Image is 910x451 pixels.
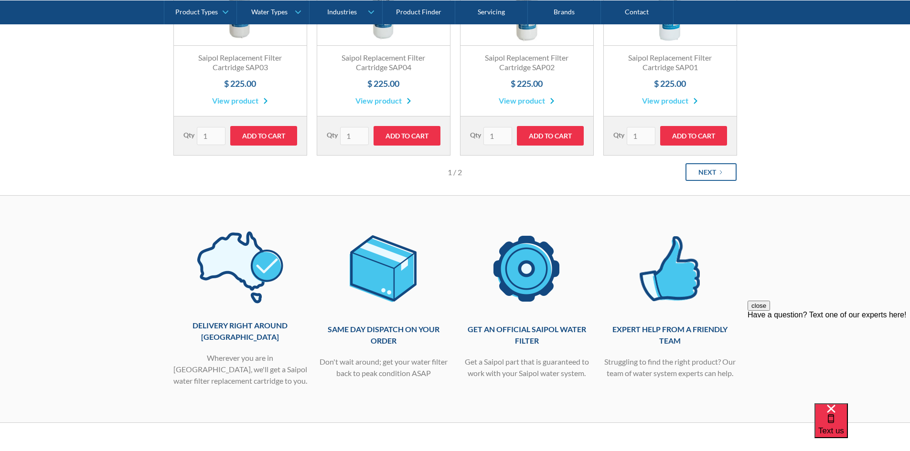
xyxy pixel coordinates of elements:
iframe: podium webchat widget bubble [814,403,910,451]
img: [saipol water filter cartridge] Get an official Saipol water filter [483,224,570,314]
input: Add to Cart [230,126,297,146]
label: Qty [327,130,338,140]
h3: Saipol Replacement Filter Cartridge SAP01 [613,53,727,73]
div: Page 1 of 2 [364,167,546,178]
div: List [173,156,737,181]
h4: Same day dispatch on your order [317,324,450,346]
input: Add to Cart [517,126,584,146]
a: View product [212,95,268,106]
h4: $ 225.00 [470,77,584,90]
div: Water Types [251,8,288,16]
p: Wherever you are in [GEOGRAPHIC_DATA], we'll get a Saipol water filter replacement cartridge to you. [173,352,307,387]
iframe: podium webchat widget prompt [748,301,910,415]
h4: Expert help from a friendly team [603,324,737,346]
label: Qty [613,130,624,140]
p: Struggling to find the right product? Our team of water system experts can help. [603,356,737,379]
input: Add to Cart [660,126,727,146]
label: Qty [183,130,194,140]
img: [saipol water filter cartridge] Same day dispatch on your order [340,224,427,314]
img: [saipol water filter cartridge] Delivery right around Australia [196,224,284,310]
h3: Saipol Replacement Filter Cartridge SAP04 [327,53,440,73]
h3: Saipol Replacement Filter Cartridge SAP03 [183,53,297,73]
div: Product Types [175,8,218,16]
input: Add to Cart [374,126,440,146]
a: View product [499,95,555,106]
h4: $ 225.00 [613,77,727,90]
div: Industries [327,8,357,16]
img: [saipol water filter cartridge]Expert help from a friendly team [626,224,714,314]
h3: Saipol Replacement Filter Cartridge SAP02 [470,53,584,73]
a: View product [642,95,698,106]
h4: Delivery right around [GEOGRAPHIC_DATA] [173,320,307,343]
a: Next Page [685,163,737,181]
h4: $ 225.00 [183,77,297,90]
p: Don't wait around; get your water filter back to peak condition ASAP [317,356,450,379]
label: Qty [470,130,481,140]
h4: $ 225.00 [327,77,440,90]
a: View product [355,95,411,106]
h4: Get an official Saipol water filter [460,324,594,346]
p: Get a Saipol part that is guaranteed to work with your Saipol water system. [460,356,594,379]
div: Next [698,167,716,177]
